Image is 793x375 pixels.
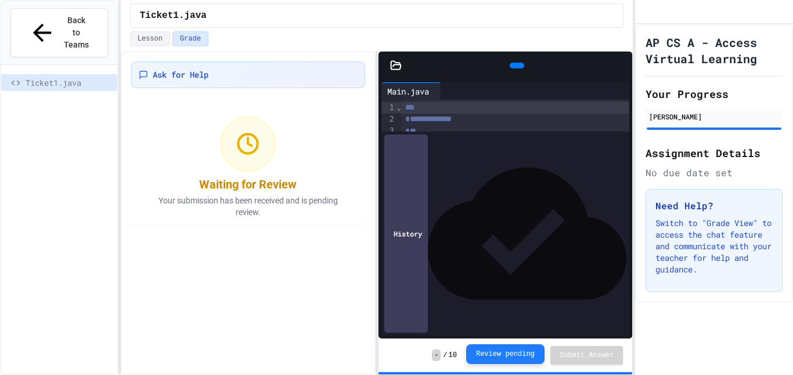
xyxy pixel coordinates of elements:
[26,77,113,89] span: Ticket1.java
[381,102,396,114] div: 1
[381,85,435,97] div: Main.java
[10,8,108,57] button: Back to Teams
[143,195,352,218] p: Your submission has been received and is pending review.
[63,14,90,51] span: Back to Teams
[381,114,396,125] div: 2
[655,199,773,213] h3: Need Help?
[396,103,402,112] span: Fold line
[646,166,783,180] div: No due date set
[560,351,614,360] span: Submit Answer
[199,176,297,192] div: Waiting for Review
[384,134,428,333] div: History
[550,346,623,365] button: Submit Answer
[443,351,447,360] span: /
[153,69,208,81] span: Ask for Help
[130,31,170,46] button: Lesson
[655,217,773,275] p: Switch to "Grade View" to access the chat feature and communicate with your teacher for help and ...
[140,9,207,23] span: Ticket1.java
[381,125,396,137] div: 3
[449,351,457,360] span: 10
[381,82,441,100] div: Main.java
[646,145,783,161] h2: Assignment Details
[649,111,779,122] div: [PERSON_NAME]
[172,31,208,46] button: Grade
[646,86,783,102] h2: Your Progress
[466,344,545,364] button: Review pending
[432,349,441,361] span: -
[646,34,783,67] h1: AP CS A - Access Virtual Learning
